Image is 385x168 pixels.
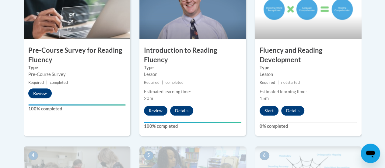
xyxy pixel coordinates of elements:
span: Required [28,80,44,85]
label: Type [260,64,357,71]
span: 20m [144,96,153,101]
button: Review [28,88,52,98]
div: Lesson [260,71,357,78]
label: 100% completed [28,105,126,112]
span: Required [144,80,159,85]
div: Pre-Course Survey [28,71,126,78]
label: Type [144,64,241,71]
div: Estimated learning time: [260,88,357,95]
iframe: Button to launch messaging window [361,144,380,163]
h3: Pre-Course Survey for Reading Fluency [24,46,130,65]
div: Your progress [28,104,126,105]
span: 5 [144,151,154,160]
button: Review [144,106,167,116]
span: completed [50,80,68,85]
span: 15m [260,96,269,101]
div: Estimated learning time: [144,88,241,95]
div: Lesson [144,71,241,78]
span: | [46,80,47,85]
span: 4 [28,151,38,160]
button: Details [170,106,193,116]
label: 0% completed [260,123,357,130]
span: | [162,80,163,85]
span: 6 [260,151,269,160]
label: Type [28,64,126,71]
label: 100% completed [144,123,241,130]
h3: Fluency and Reading Development [255,46,362,65]
span: | [278,80,279,85]
h3: Introduction to Reading Fluency [139,46,246,65]
span: not started [281,80,300,85]
span: Required [260,80,275,85]
div: Your progress [144,122,241,123]
button: Details [281,106,304,116]
button: Start [260,106,278,116]
span: completed [166,80,184,85]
